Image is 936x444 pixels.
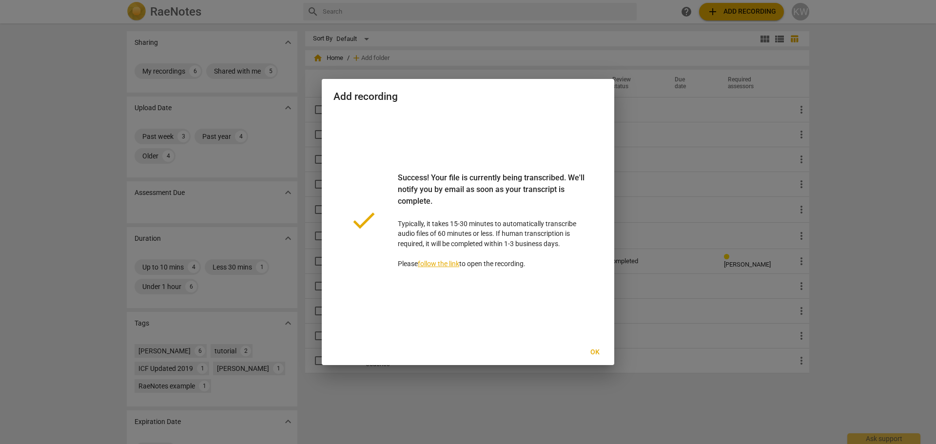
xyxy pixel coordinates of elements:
[398,172,587,219] div: Success! Your file is currently being transcribed. We'll notify you by email as soon as your tran...
[579,344,610,361] button: Ok
[418,260,459,268] a: follow the link
[349,206,378,235] span: done
[587,347,603,357] span: Ok
[398,172,587,269] p: Typically, it takes 15-30 minutes to automatically transcribe audio files of 60 minutes or less. ...
[333,91,603,103] h2: Add recording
